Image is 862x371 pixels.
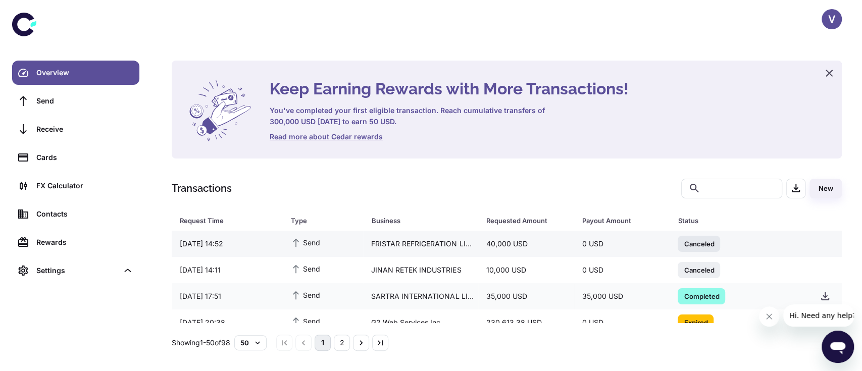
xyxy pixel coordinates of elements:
div: Status [678,214,787,228]
div: [DATE] 17:51 [172,287,283,306]
span: Completed [678,291,725,301]
div: JINAN RETEK INDUSTRIES [363,260,478,280]
div: FRISTAR REFRIGERATION LIMITED [363,234,478,253]
div: Settings [12,258,139,283]
button: New [809,179,842,198]
div: [DATE] 20:38 [172,313,283,332]
iframe: Close message [759,306,779,327]
div: Cards [36,152,133,163]
div: Contacts [36,208,133,220]
span: Send [291,315,320,327]
span: Expired [678,317,714,327]
div: Receive [36,124,133,135]
div: 0 USD [574,313,670,332]
a: FX Calculator [12,174,139,198]
a: Overview [12,61,139,85]
div: Requested Amount [486,214,557,228]
div: Rewards [36,237,133,248]
a: Read more about Cedar rewards [270,131,830,142]
nav: pagination navigation [275,335,390,351]
div: Type [291,214,346,228]
span: Payout Amount [582,214,666,228]
div: 10,000 USD [478,260,574,280]
button: V [822,9,842,29]
button: 50 [234,335,267,350]
div: Settings [36,265,118,276]
div: 35,000 USD [574,287,670,306]
span: Canceled [678,264,720,275]
div: 40,000 USD [478,234,574,253]
button: page 1 [315,335,331,351]
iframe: Message from company [783,304,854,327]
a: Send [12,89,139,113]
div: 35,000 USD [478,287,574,306]
div: Payout Amount [582,214,653,228]
div: G2 Web Services Inc [363,313,478,332]
span: Send [291,289,320,300]
div: Overview [36,67,133,78]
iframe: Button to launch messaging window [822,331,854,363]
a: Rewards [12,230,139,254]
span: Type [291,214,359,228]
button: Go to page 2 [334,335,350,351]
h1: Transactions [172,181,232,196]
div: SARTRA INTERNATIONAL LIMITED [363,287,478,306]
span: Send [291,263,320,274]
span: Send [291,237,320,248]
span: Status [678,214,800,228]
div: 230,613.38 USD [478,313,574,332]
p: Showing 1-50 of 98 [172,337,230,348]
span: Request Time [180,214,279,228]
div: [DATE] 14:11 [172,260,283,280]
button: Go to last page [372,335,388,351]
h6: You've completed your first eligible transaction. Reach cumulative transfers of 300,000 USD [DATE... [270,105,547,127]
span: Hi. Need any help? [6,7,73,15]
span: Requested Amount [486,214,570,228]
span: Canceled [678,238,720,248]
h4: Keep Earning Rewards with More Transactions! [270,77,830,101]
button: Go to next page [353,335,369,351]
div: [DATE] 14:52 [172,234,283,253]
div: 0 USD [574,260,670,280]
div: Request Time [180,214,266,228]
a: Cards [12,145,139,170]
div: FX Calculator [36,180,133,191]
div: Send [36,95,133,107]
a: Contacts [12,202,139,226]
a: Receive [12,117,139,141]
div: 0 USD [574,234,670,253]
